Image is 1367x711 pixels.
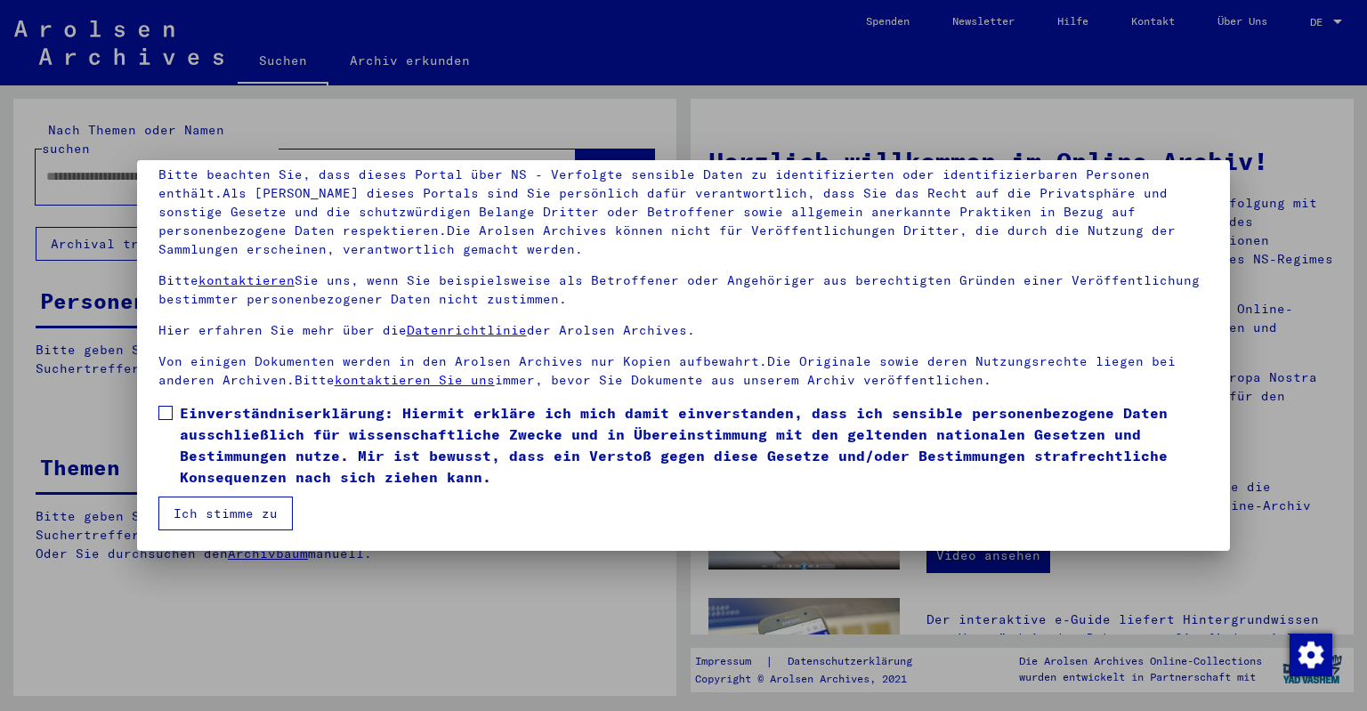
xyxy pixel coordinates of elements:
p: Bitte beachten Sie, dass dieses Portal über NS - Verfolgte sensible Daten zu identifizierten oder... [158,166,1209,259]
p: Bitte Sie uns, wenn Sie beispielsweise als Betroffener oder Angehöriger aus berechtigten Gründen ... [158,271,1209,309]
button: Ich stimme zu [158,497,293,530]
p: Hier erfahren Sie mehr über die der Arolsen Archives. [158,321,1209,340]
p: Von einigen Dokumenten werden in den Arolsen Archives nur Kopien aufbewahrt.Die Originale sowie d... [158,352,1209,390]
a: kontaktieren [198,272,295,288]
a: kontaktieren Sie uns [335,372,495,388]
span: Einverständniserklärung: Hiermit erkläre ich mich damit einverstanden, dass ich sensible personen... [180,402,1209,488]
div: Zustimmung ändern [1289,633,1331,675]
a: Datenrichtlinie [407,322,527,338]
img: Zustimmung ändern [1290,634,1332,676]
